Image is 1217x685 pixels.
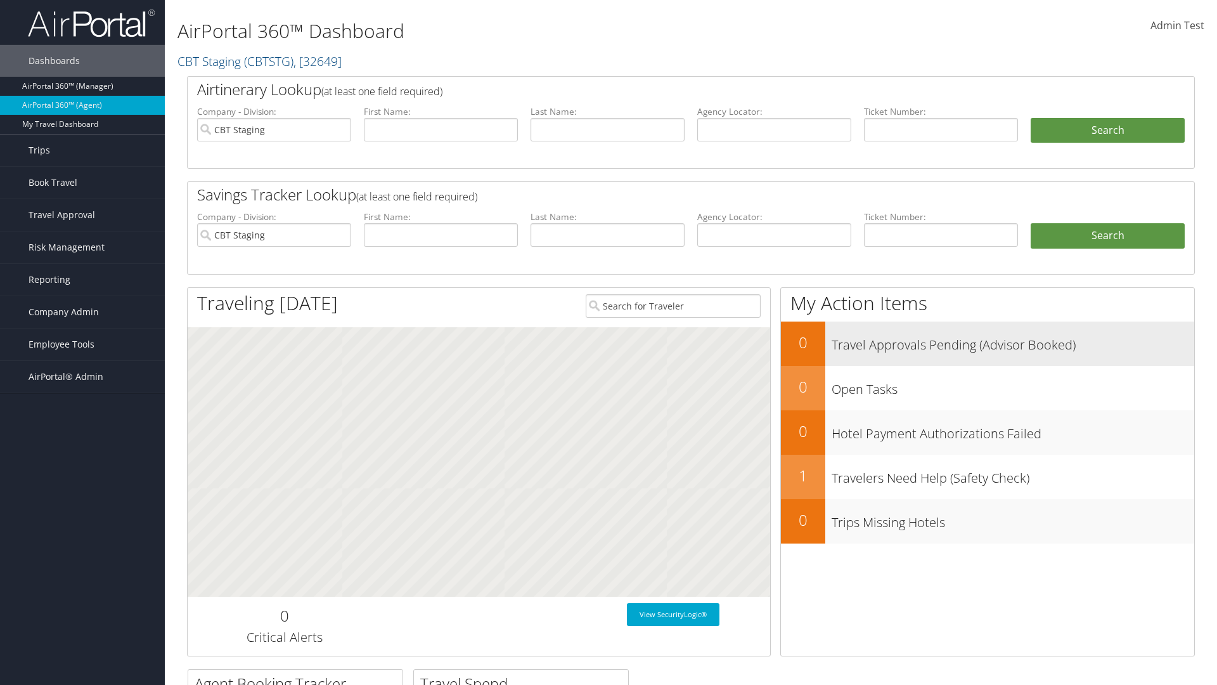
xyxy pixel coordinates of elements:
a: 1Travelers Need Help (Safety Check) [781,455,1194,499]
a: 0Open Tasks [781,366,1194,410]
h2: 0 [781,376,825,398]
label: First Name: [364,105,518,118]
label: Company - Division: [197,211,351,223]
span: Company Admin [29,296,99,328]
span: Risk Management [29,232,105,263]
span: Dashboards [29,45,80,77]
span: Book Travel [29,167,77,199]
span: , [ 32649 ] [293,53,342,70]
img: airportal-logo.png [28,8,155,38]
a: Search [1031,223,1185,249]
label: Last Name: [531,105,685,118]
h1: My Action Items [781,290,1194,316]
h3: Travel Approvals Pending (Advisor Booked) [832,330,1194,354]
label: Ticket Number: [864,211,1018,223]
a: 0Hotel Payment Authorizations Failed [781,410,1194,455]
span: AirPortal® Admin [29,361,103,393]
h2: 0 [781,421,825,442]
h1: Traveling [DATE] [197,290,338,316]
h2: Savings Tracker Lookup [197,184,1101,205]
a: 0Travel Approvals Pending (Advisor Booked) [781,322,1194,366]
span: Trips [29,134,50,166]
a: View SecurityLogic® [627,603,719,626]
a: CBT Staging [177,53,342,70]
span: Reporting [29,264,70,296]
h3: Trips Missing Hotels [832,507,1194,532]
h2: 0 [197,605,372,627]
h2: 1 [781,465,825,486]
label: Ticket Number: [864,105,1018,118]
label: Company - Division: [197,105,351,118]
button: Search [1031,118,1185,143]
a: 0Trips Missing Hotels [781,499,1194,544]
label: First Name: [364,211,518,223]
input: search accounts [197,223,351,247]
span: Employee Tools [29,329,94,360]
span: (at least one field required) [321,84,442,98]
h1: AirPortal 360™ Dashboard [177,18,862,44]
label: Agency Locator: [697,105,851,118]
h2: 0 [781,509,825,531]
input: Search for Traveler [586,294,761,318]
span: (at least one field required) [356,190,477,204]
h2: Airtinerary Lookup [197,79,1101,100]
span: ( CBTSTG ) [244,53,293,70]
h3: Hotel Payment Authorizations Failed [832,419,1194,443]
label: Last Name: [531,211,685,223]
h3: Open Tasks [832,374,1194,398]
a: Admin Test [1150,6,1204,46]
label: Agency Locator: [697,211,851,223]
h2: 0 [781,332,825,353]
h3: Critical Alerts [197,629,372,646]
span: Admin Test [1150,18,1204,32]
h3: Travelers Need Help (Safety Check) [832,463,1194,487]
span: Travel Approval [29,199,95,231]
